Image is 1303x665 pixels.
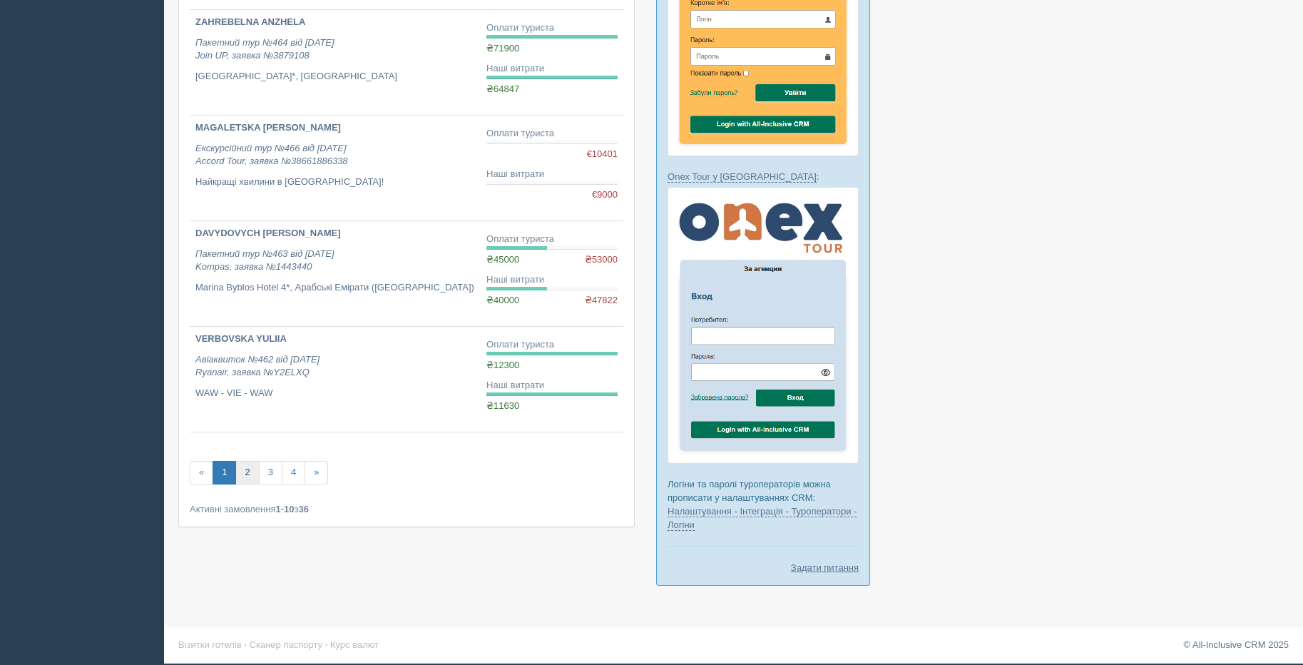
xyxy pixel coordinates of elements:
span: · [244,639,247,650]
div: Оплати туриста [486,233,618,246]
img: onex-tour-%D0%BB%D0%BE%D0%B3%D0%B8%D0%BD-%D1%87%D0%B5%D1%80%D0%B5%D0%B7-%D1%81%D1%80%D0%BC-%D0%B4... [668,187,859,464]
span: ₴53000 [585,253,618,267]
span: ₴40000 [486,295,519,305]
div: Наші витрати [486,379,618,392]
p: : [668,170,859,183]
div: Наші витрати [486,273,618,287]
span: ₴12300 [486,360,519,370]
b: ZAHREBELNA ANZHELA [195,16,305,27]
p: Marina Byblos Hotel 4*, Арабські Емірати ([GEOGRAPHIC_DATA]) [195,281,475,295]
b: 1-10 [276,504,295,514]
a: Задати питання [791,561,859,574]
a: 4 [282,461,305,484]
span: ₴45000 [486,254,519,265]
i: Пакетний тур №463 від [DATE] Kompas, заявка №1443440 [195,248,334,273]
a: Курс валют [330,639,379,650]
a: 2 [235,461,259,484]
div: Наші витрати [486,168,618,181]
div: Оплати туриста [486,338,618,352]
span: €9000 [592,188,618,202]
p: Логіни та паролі туроператорів можна прописати у налаштуваннях CRM: [668,477,859,532]
span: ₴11630 [486,400,519,411]
a: 1 [213,461,236,484]
div: Активні замовлення з [190,502,623,516]
span: ₴47822 [585,294,618,308]
a: 3 [259,461,282,484]
span: ₴64847 [486,83,519,94]
a: Налаштування - Інтеграція - Туроператори - Логіни [668,506,857,531]
a: Onex Tour у [GEOGRAPHIC_DATA] [668,171,817,183]
i: Екскурсійний тур №466 від [DATE] Accord Tour, заявка №38661886338 [195,143,348,167]
a: VERBOVSKA YULIIA Авіаквиток №462 від [DATE]Ryanair, заявка №Y2ELXQ WAW - VIE - WAW [190,327,481,432]
a: Візитки готелів [178,639,242,650]
p: WAW - VIE - WAW [195,387,475,400]
span: ₴71900 [486,43,519,54]
a: ZAHREBELNA ANZHELA Пакетний тур №464 від [DATE]Join UP, заявка №3879108 [GEOGRAPHIC_DATA]*, [GEOG... [190,10,481,115]
a: MAGALETSKA [PERSON_NAME] Екскурсійний тур №466 від [DATE]Accord Tour, заявка №38661886338 Найкращ... [190,116,481,220]
span: « [190,461,213,484]
i: Пакетний тур №464 від [DATE] Join UP, заявка №3879108 [195,37,334,61]
b: VERBOVSKA YULIIA [195,333,287,344]
b: DAVYDOVYCH [PERSON_NAME] [195,228,340,238]
div: Оплати туриста [486,21,618,35]
div: Наші витрати [486,62,618,76]
span: €10401 [587,148,618,161]
p: Найкращі хвилини в [GEOGRAPHIC_DATA]! [195,176,475,189]
i: Авіаквиток №462 від [DATE] Ryanair, заявка №Y2ELXQ [195,354,320,378]
a: DAVYDOVYCH [PERSON_NAME] Пакетний тур №463 від [DATE]Kompas, заявка №1443440 Marina Byblos Hotel ... [190,221,481,326]
b: 36 [299,504,309,514]
b: MAGALETSKA [PERSON_NAME] [195,122,341,133]
a: © All-Inclusive CRM 2025 [1183,639,1289,650]
div: Оплати туриста [486,127,618,141]
p: [GEOGRAPHIC_DATA]*, [GEOGRAPHIC_DATA] [195,70,475,83]
span: · [325,639,328,650]
a: Сканер паспорту [250,639,322,650]
a: » [305,461,328,484]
